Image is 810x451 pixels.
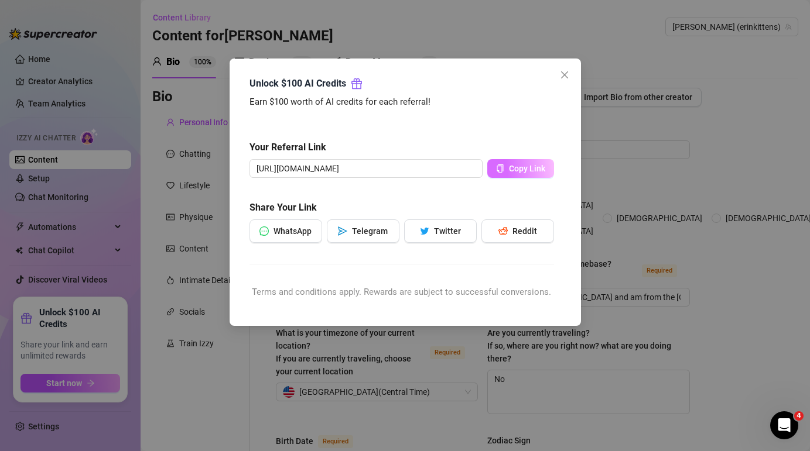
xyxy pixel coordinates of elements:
[420,226,429,236] span: twitter
[555,66,574,84] button: Close
[352,226,388,236] span: Telegram
[250,201,554,215] h5: Share Your Link
[512,226,537,236] span: Reddit
[250,140,554,154] h5: Your Referral Link
[487,159,554,178] button: Copy Link
[274,226,312,236] span: WhatsApp
[555,70,574,80] span: Close
[250,78,346,89] strong: Unlock $100 AI Credits
[496,164,504,173] span: copy
[351,78,363,89] span: gift
[250,219,322,243] button: messageWhatsApp
[498,226,508,236] span: reddit
[404,219,477,243] button: twitterTwitter
[770,411,798,439] iframe: Intercom live chat
[250,285,554,299] div: Terms and conditions apply. Rewards are subject to successful conversions.
[250,95,554,109] div: Earn $100 worth of AI credits for each referral!
[327,219,399,243] button: sendTelegram
[509,164,545,173] span: Copy Link
[560,70,569,80] span: close
[338,226,347,236] span: send
[259,226,269,236] span: message
[794,411,804,421] span: 4
[481,219,554,243] button: redditReddit
[434,226,461,236] span: Twitter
